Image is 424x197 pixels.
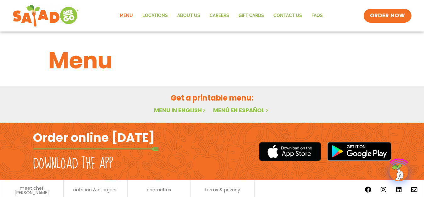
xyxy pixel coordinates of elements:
[364,9,411,23] a: ORDER NOW
[259,141,321,162] img: appstore
[33,155,113,173] h2: Download the app
[13,3,79,28] img: new-SAG-logo-768×292
[327,142,391,161] img: google_play
[33,147,159,151] img: fork
[73,188,118,192] a: nutrition & allergens
[33,130,155,145] h2: Order online [DATE]
[115,9,328,23] nav: Menu
[3,186,60,195] a: meet chef [PERSON_NAME]
[205,9,234,23] a: Careers
[173,9,205,23] a: About Us
[370,12,405,20] span: ORDER NOW
[48,92,376,103] h2: Get a printable menu:
[48,43,376,78] h1: Menu
[138,9,173,23] a: Locations
[205,188,240,192] a: terms & privacy
[115,9,138,23] a: Menu
[307,9,328,23] a: FAQs
[269,9,307,23] a: Contact Us
[213,106,270,114] a: Menú en español
[234,9,269,23] a: GIFT CARDS
[147,188,171,192] a: contact us
[154,106,207,114] a: Menu in English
